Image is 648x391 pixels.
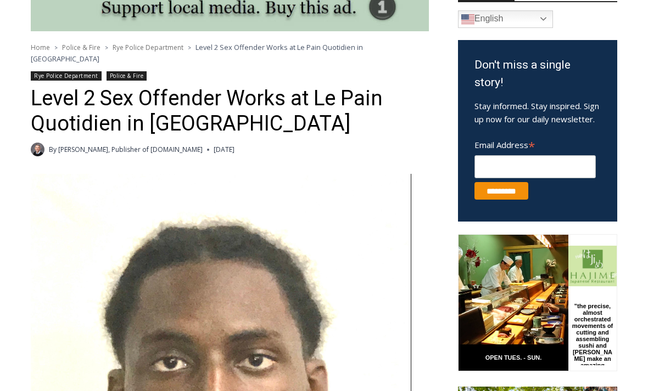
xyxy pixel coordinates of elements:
[334,12,382,42] h4: Book [PERSON_NAME]'s Good Humor for Your Event
[107,72,147,81] a: Police & Fire
[49,145,57,155] span: By
[461,13,474,26] img: en
[266,1,332,50] img: s_800_d653096d-cda9-4b24-94f4-9ae0c7afa054.jpeg
[326,3,396,50] a: Book [PERSON_NAME]'s Good Humor for Your Event
[54,44,58,52] span: >
[31,43,363,64] span: Level 2 Sex Offender Works at Le Pain Quotidien in [GEOGRAPHIC_DATA]
[31,143,44,157] a: Author image
[287,109,509,134] span: Intern @ [DOMAIN_NAME]
[1,110,110,137] a: Open Tues. - Sun. [PHONE_NUMBER]
[3,113,108,155] span: Open Tues. - Sun. [PHONE_NUMBER]
[113,43,183,53] a: Rye Police Department
[458,11,553,29] a: English
[31,87,429,137] h1: Level 2 Sex Offender Works at Le Pain Quotidien in [GEOGRAPHIC_DATA]
[31,43,50,53] a: Home
[214,145,234,155] time: [DATE]
[264,106,532,137] a: Intern @ [DOMAIN_NAME]
[113,69,156,131] div: "the precise, almost orchestrated movements of cutting and assembling sushi and [PERSON_NAME] mak...
[72,14,271,35] div: Book [PERSON_NAME]'s Good Humor for Your Drive by Birthday
[31,42,429,65] nav: Breadcrumbs
[474,100,601,126] p: Stay informed. Stay inspired. Sign up now for our daily newsletter.
[474,57,601,92] h3: Don't miss a single story!
[277,1,519,106] div: "[PERSON_NAME] and I covered the [DATE] Parade, which was a really eye opening experience as I ha...
[31,72,102,81] a: Rye Police Department
[188,44,191,52] span: >
[62,43,100,53] a: Police & Fire
[58,145,203,155] a: [PERSON_NAME], Publisher of [DOMAIN_NAME]
[474,134,596,154] label: Email Address
[105,44,108,52] span: >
